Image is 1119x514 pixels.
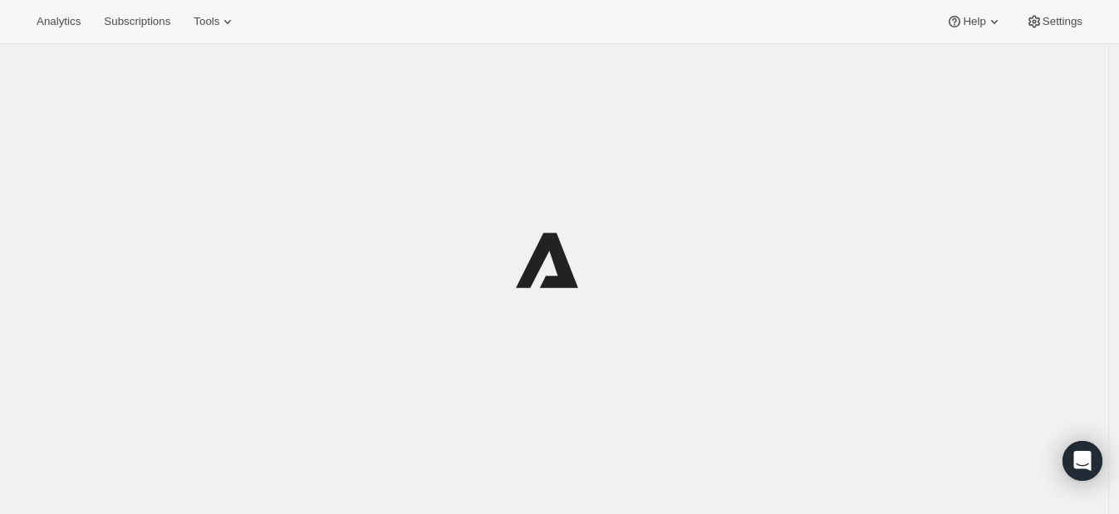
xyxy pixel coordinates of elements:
[1063,441,1102,481] div: Open Intercom Messenger
[184,10,246,33] button: Tools
[194,15,219,28] span: Tools
[27,10,91,33] button: Analytics
[94,10,180,33] button: Subscriptions
[37,15,81,28] span: Analytics
[1016,10,1092,33] button: Settings
[104,15,170,28] span: Subscriptions
[936,10,1012,33] button: Help
[963,15,985,28] span: Help
[1043,15,1082,28] span: Settings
